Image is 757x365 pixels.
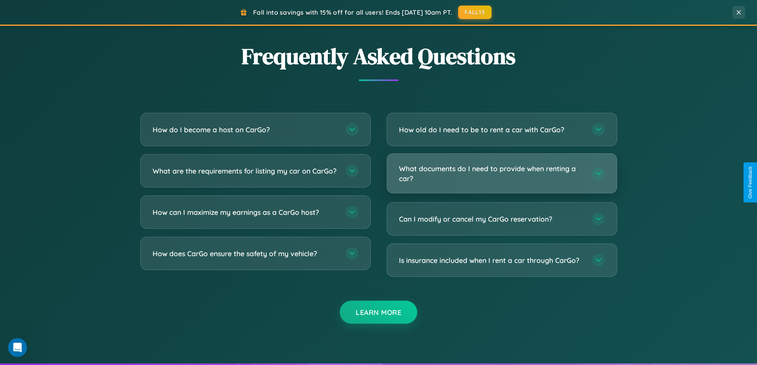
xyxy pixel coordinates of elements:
h3: How do I become a host on CarGo? [153,125,338,135]
h3: What documents do I need to provide when renting a car? [399,164,584,183]
h3: How can I maximize my earnings as a CarGo host? [153,207,338,217]
h3: Is insurance included when I rent a car through CarGo? [399,255,584,265]
span: Fall into savings with 15% off for all users! Ends [DATE] 10am PT. [253,8,452,16]
h3: Can I modify or cancel my CarGo reservation? [399,214,584,224]
button: Learn More [340,301,417,324]
h3: How does CarGo ensure the safety of my vehicle? [153,249,338,259]
button: FALL15 [458,6,492,19]
div: Give Feedback [747,166,753,199]
h2: Frequently Asked Questions [140,41,617,71]
h3: How old do I need to be to rent a car with CarGo? [399,125,584,135]
iframe: Intercom live chat [8,338,27,357]
h3: What are the requirements for listing my car on CarGo? [153,166,338,176]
